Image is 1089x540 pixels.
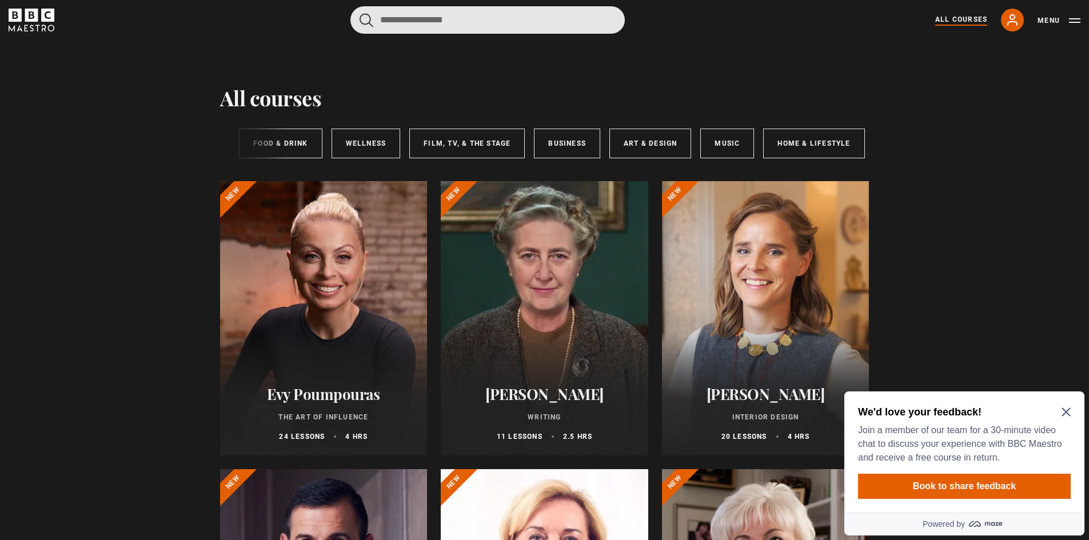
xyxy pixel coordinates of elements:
h2: [PERSON_NAME] [454,385,635,403]
h2: Evy Poumpouras [234,385,414,403]
h2: [PERSON_NAME] [676,385,856,403]
button: Submit the search query [360,13,373,27]
a: [PERSON_NAME] Writing 11 lessons 2.5 hrs New [441,181,648,455]
p: 4 hrs [345,431,368,442]
a: [PERSON_NAME] Interior Design 20 lessons 4 hrs New [662,181,869,455]
p: Join a member of our team for a 30-minute video chat to discuss your experience with BBC Maestro ... [18,37,226,78]
a: Music [700,129,754,158]
p: 4 hrs [788,431,810,442]
a: Art & Design [609,129,691,158]
p: 11 lessons [497,431,542,442]
a: Powered by maze [5,126,245,149]
p: Writing [454,412,635,422]
a: All Courses [935,14,987,26]
h1: All courses [220,86,322,110]
input: Search [350,6,625,34]
button: Book to share feedback [18,87,231,112]
h2: We'd love your feedback! [18,18,226,32]
div: Optional study invitation [5,5,245,149]
p: The Art of Influence [234,412,414,422]
a: Wellness [332,129,401,158]
a: Home & Lifestyle [763,129,864,158]
button: Toggle navigation [1038,15,1080,26]
p: 24 lessons [279,431,325,442]
a: Business [534,129,600,158]
p: Interior Design [676,412,856,422]
a: Film, TV, & The Stage [409,129,525,158]
p: 20 lessons [721,431,767,442]
a: Evy Poumpouras The Art of Influence 24 lessons 4 hrs New [220,181,428,455]
p: 2.5 hrs [563,431,592,442]
svg: BBC Maestro [9,9,54,31]
button: Close Maze Prompt [222,21,231,30]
